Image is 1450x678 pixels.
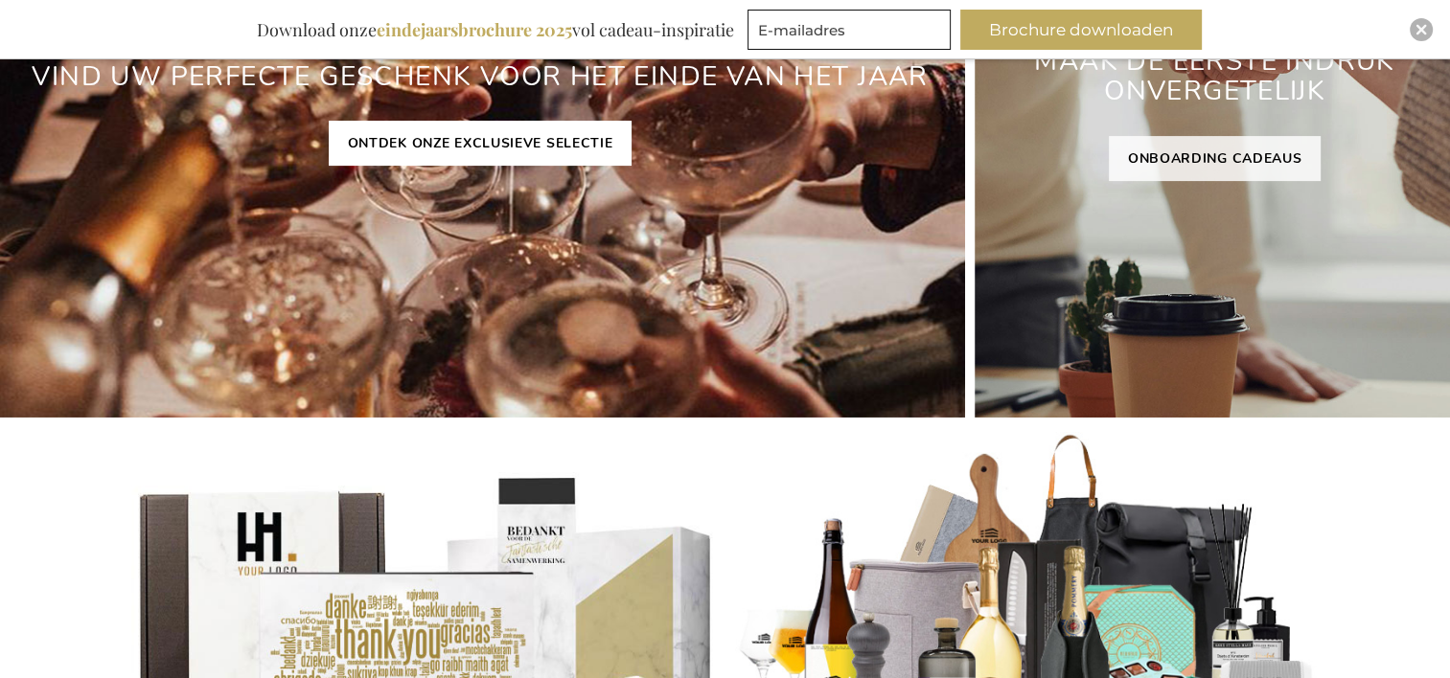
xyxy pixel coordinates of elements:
form: marketing offers and promotions [748,10,956,56]
div: Close [1410,18,1433,41]
img: Close [1415,24,1427,35]
button: Brochure downloaden [960,10,1202,50]
input: E-mailadres [748,10,951,50]
a: ONBOARDING CADEAUS [1109,136,1322,181]
b: eindejaarsbrochure 2025 [377,18,572,41]
a: ONTDEK ONZE EXCLUSIEVE SELECTIE [329,121,633,166]
div: Download onze vol cadeau-inspiratie [248,10,743,50]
